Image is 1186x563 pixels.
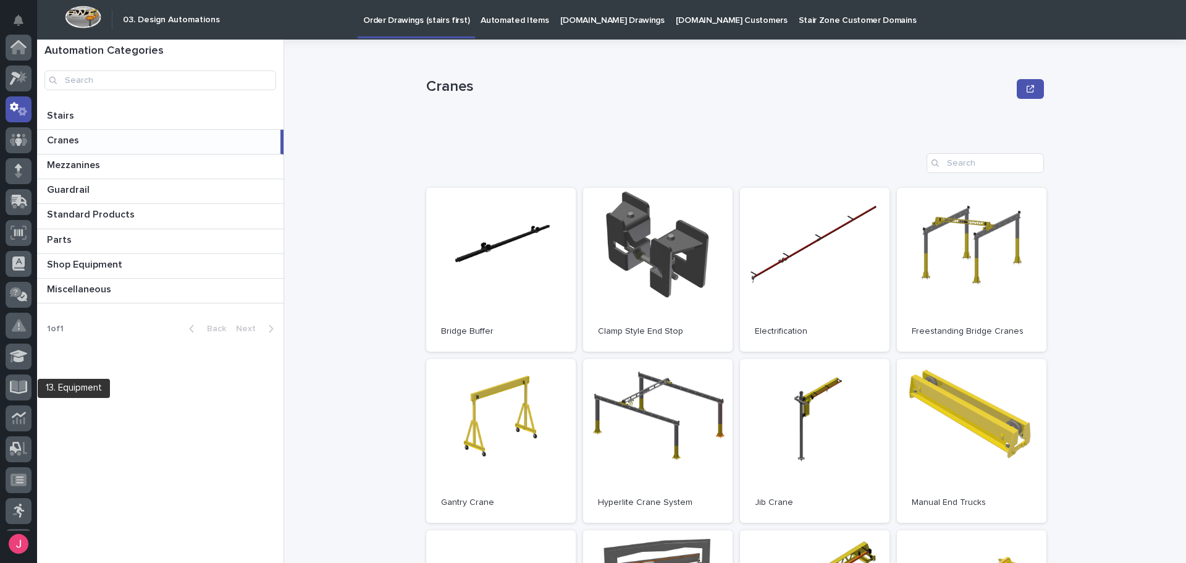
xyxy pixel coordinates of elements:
a: GuardrailGuardrail [37,179,284,204]
p: Standard Products [47,206,137,221]
a: Clamp Style End Stop [583,188,733,352]
button: Back [179,323,231,334]
p: Clamp Style End Stop [598,326,718,337]
input: Search [927,153,1044,173]
p: Gantry Crane [441,497,561,508]
a: Gantry Crane [426,359,576,523]
input: Search [44,70,276,90]
p: Parts [47,232,74,246]
p: Electrification [755,326,875,337]
a: StairsStairs [37,105,284,130]
h1: Automation Categories [44,44,276,58]
a: Shop EquipmentShop Equipment [37,254,284,279]
p: Bridge Buffer [441,326,561,337]
p: Freestanding Bridge Cranes [912,326,1032,337]
p: Guardrail [47,182,92,196]
a: Hyperlite Crane System [583,359,733,523]
a: Standard ProductsStandard Products [37,204,284,229]
h2: 03. Design Automations [123,15,220,25]
span: Next [236,324,263,333]
div: Notifications [15,15,32,35]
a: Freestanding Bridge Cranes [897,188,1046,352]
span: Back [200,324,226,333]
p: Manual End Trucks [912,497,1032,508]
p: 1 of 1 [37,314,74,344]
a: Electrification [740,188,889,352]
button: Notifications [6,7,32,33]
a: CranesCranes [37,130,284,155]
p: Stairs [47,108,77,122]
p: Miscellaneous [47,281,114,295]
p: Shop Equipment [47,256,125,271]
button: Next [231,323,284,334]
button: users-avatar [6,531,32,557]
a: MiscellaneousMiscellaneous [37,279,284,303]
a: Jib Crane [740,359,889,523]
a: PartsParts [37,229,284,254]
p: Jib Crane [755,497,875,508]
p: Mezzanines [47,157,103,171]
a: MezzaninesMezzanines [37,155,284,179]
a: Bridge Buffer [426,188,576,352]
img: Workspace Logo [65,6,101,28]
p: Hyperlite Crane System [598,497,718,508]
p: Cranes [426,78,1012,96]
p: Cranes [47,132,82,146]
a: Manual End Trucks [897,359,1046,523]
